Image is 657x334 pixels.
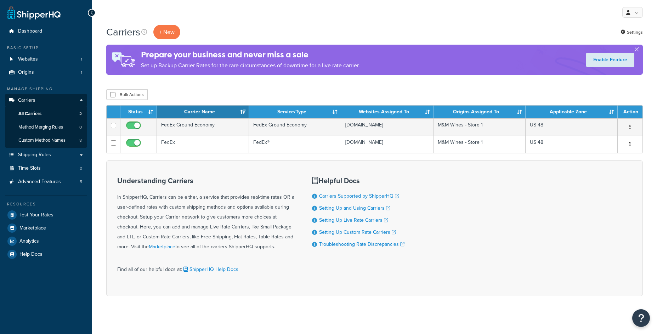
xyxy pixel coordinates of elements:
[618,106,642,118] th: Action
[5,235,87,248] a: Analytics
[106,25,140,39] h1: Carriers
[5,148,87,162] a: Shipping Rules
[117,177,294,252] div: In ShipperHQ, Carriers can be either, a service that provides real-time rates OR a user-defined r...
[157,106,249,118] th: Carrier Name: activate to sort column ascending
[182,266,238,273] a: ShipperHQ Help Docs
[80,179,82,185] span: 5
[141,61,360,70] p: Set up Backup Carrier Rates for the rare circumstances of downtime for a live rate carrier.
[5,107,87,120] li: All Carriers
[312,177,404,185] h3: Helpful Docs
[120,106,157,118] th: Status: activate to sort column ascending
[18,69,34,75] span: Origins
[157,118,249,136] td: FedEx Ground Economy
[81,56,82,62] span: 1
[341,136,433,153] td: [DOMAIN_NAME]
[249,136,341,153] td: FedEx®
[5,121,87,134] li: Method Merging Rules
[5,53,87,66] a: Websites 1
[79,111,82,117] span: 2
[79,137,82,143] span: 8
[434,118,526,136] td: M&M Wines - Store 1
[79,124,82,130] span: 0
[5,222,87,234] a: Marketplace
[5,248,87,261] a: Help Docs
[18,28,42,34] span: Dashboard
[18,97,35,103] span: Carriers
[19,251,43,257] span: Help Docs
[341,118,433,136] td: [DOMAIN_NAME]
[153,25,180,39] button: + New
[5,25,87,38] a: Dashboard
[341,106,433,118] th: Websites Assigned To: activate to sort column ascending
[5,175,87,188] a: Advanced Features 5
[18,179,61,185] span: Advanced Features
[5,66,87,79] a: Origins 1
[5,121,87,134] a: Method Merging Rules 0
[19,238,39,244] span: Analytics
[5,86,87,92] div: Manage Shipping
[117,177,294,185] h3: Understanding Carriers
[5,45,87,51] div: Basic Setup
[586,53,634,67] a: Enable Feature
[157,136,249,153] td: FedEx
[5,94,87,148] li: Carriers
[18,137,66,143] span: Custom Method Names
[19,225,46,231] span: Marketplace
[18,56,38,62] span: Websites
[319,192,399,200] a: Carriers Supported by ShipperHQ
[319,216,388,224] a: Setting Up Live Rate Carriers
[5,162,87,175] a: Time Slots 0
[5,66,87,79] li: Origins
[141,49,360,61] h4: Prepare your business and never miss a sale
[18,152,51,158] span: Shipping Rules
[5,209,87,221] a: Test Your Rates
[526,106,618,118] th: Applicable Zone: activate to sort column ascending
[7,5,61,19] a: ShipperHQ Home
[18,111,41,117] span: All Carriers
[319,228,396,236] a: Setting Up Custom Rate Carriers
[5,201,87,207] div: Resources
[319,204,390,212] a: Setting Up and Using Carriers
[526,118,618,136] td: US 48
[5,134,87,147] a: Custom Method Names 8
[249,106,341,118] th: Service/Type: activate to sort column ascending
[319,240,404,248] a: Troubleshooting Rate Discrepancies
[5,134,87,147] li: Custom Method Names
[5,94,87,107] a: Carriers
[18,165,41,171] span: Time Slots
[526,136,618,153] td: US 48
[117,259,294,274] div: Find all of our helpful docs at:
[434,106,526,118] th: Origins Assigned To: activate to sort column ascending
[106,89,148,100] button: Bulk Actions
[5,175,87,188] li: Advanced Features
[632,309,650,327] button: Open Resource Center
[5,162,87,175] li: Time Slots
[434,136,526,153] td: M&M Wines - Store 1
[81,69,82,75] span: 1
[80,165,82,171] span: 0
[19,212,53,218] span: Test Your Rates
[5,53,87,66] li: Websites
[18,124,63,130] span: Method Merging Rules
[106,45,141,75] img: ad-rules-rateshop-fe6ec290ccb7230408bd80ed9643f0289d75e0ffd9eb532fc0e269fcd187b520.png
[621,27,643,37] a: Settings
[5,107,87,120] a: All Carriers 2
[249,118,341,136] td: FedEx Ground Economy
[149,243,175,250] a: Marketplace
